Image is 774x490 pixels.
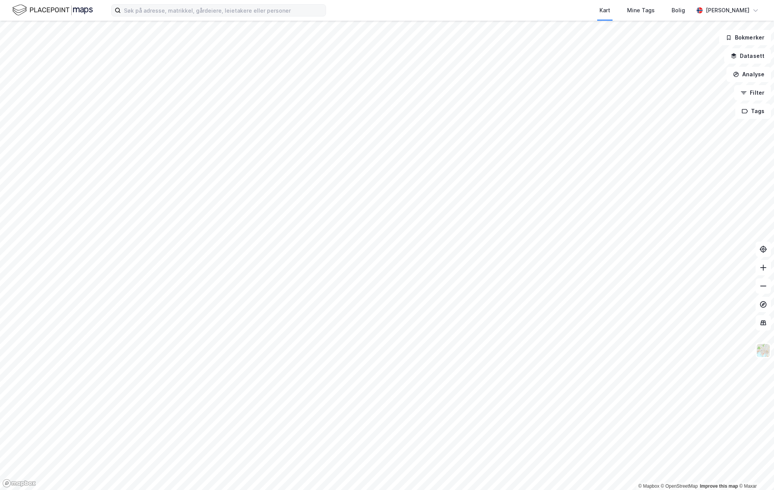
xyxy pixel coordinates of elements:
[672,6,685,15] div: Bolig
[661,483,698,489] a: OpenStreetMap
[12,3,93,17] img: logo.f888ab2527a4732fd821a326f86c7f29.svg
[121,5,326,16] input: Søk på adresse, matrikkel, gårdeiere, leietakere eller personer
[706,6,749,15] div: [PERSON_NAME]
[756,343,771,358] img: Z
[724,48,771,64] button: Datasett
[700,483,738,489] a: Improve this map
[2,479,36,488] a: Mapbox homepage
[627,6,655,15] div: Mine Tags
[736,453,774,490] iframe: Chat Widget
[734,85,771,100] button: Filter
[599,6,610,15] div: Kart
[726,67,771,82] button: Analyse
[638,483,659,489] a: Mapbox
[735,104,771,119] button: Tags
[719,30,771,45] button: Bokmerker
